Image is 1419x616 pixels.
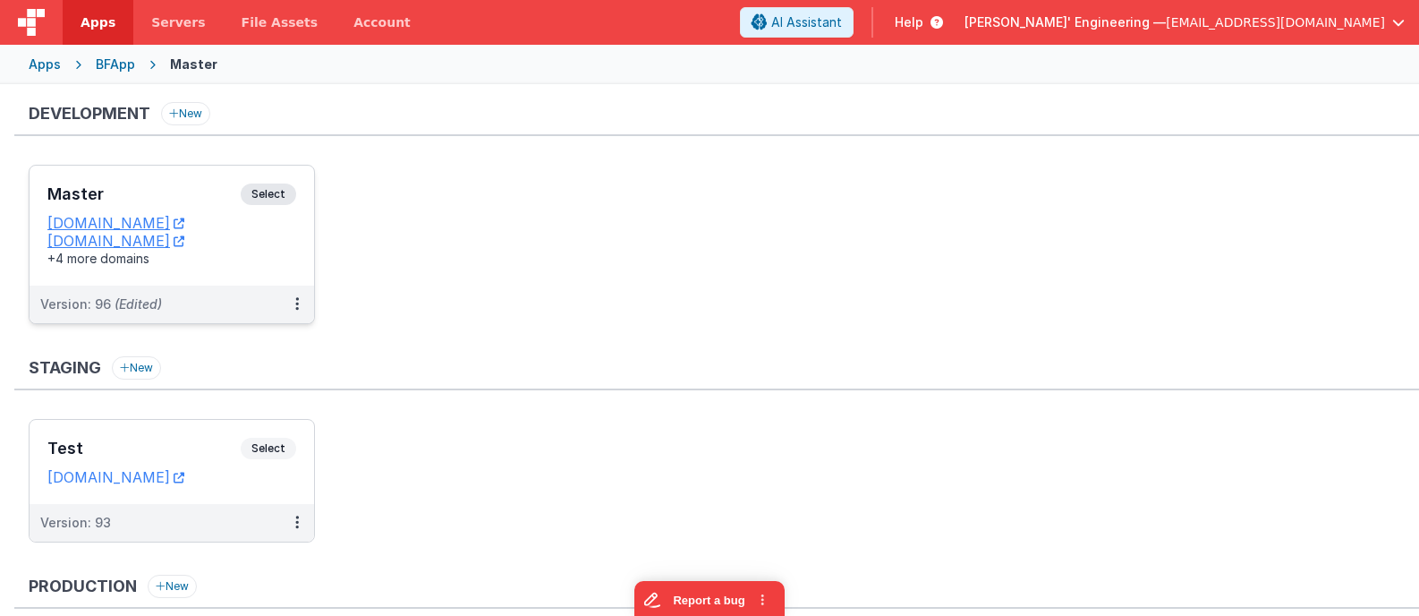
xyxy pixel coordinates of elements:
[47,440,241,458] h3: Test
[161,102,210,125] button: New
[29,105,150,123] h3: Development
[170,56,217,73] div: Master
[242,13,319,31] span: File Assets
[96,56,135,73] div: BFApp
[112,356,161,380] button: New
[115,296,162,312] span: (Edited)
[47,185,241,203] h3: Master
[81,13,115,31] span: Apps
[29,359,101,377] h3: Staging
[241,184,296,205] span: Select
[1166,13,1385,31] span: [EMAIL_ADDRESS][DOMAIN_NAME]
[47,232,184,250] a: [DOMAIN_NAME]
[964,13,1405,31] button: [PERSON_NAME]' Engineering — [EMAIL_ADDRESS][DOMAIN_NAME]
[29,577,137,595] h3: Production
[29,56,61,73] div: Apps
[40,514,111,532] div: Version: 93
[771,13,842,31] span: AI Assistant
[241,438,296,459] span: Select
[151,13,205,31] span: Servers
[47,468,184,486] a: [DOMAIN_NAME]
[964,13,1166,31] span: [PERSON_NAME]' Engineering —
[895,13,923,31] span: Help
[47,250,296,268] div: +4 more domains
[148,575,197,598] button: New
[740,7,854,38] button: AI Assistant
[47,214,184,232] a: [DOMAIN_NAME]
[40,295,162,313] div: Version: 96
